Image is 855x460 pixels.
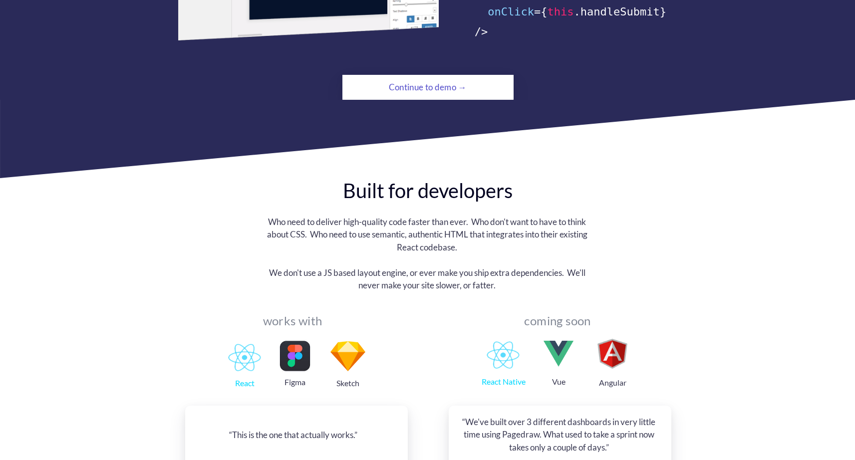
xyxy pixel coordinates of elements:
div: React Native [475,377,532,386]
div: /> [475,22,678,42]
img: image.png [278,339,312,374]
div: We don't use a JS based layout engine, or ever make you ship extra dependencies. We'll never make... [260,266,595,292]
div: Vue [539,377,578,386]
img: image.png [597,339,627,369]
div: Angular [592,378,632,387]
a: Continue to demo → [342,75,514,100]
img: image.png [544,339,573,369]
div: coming soon [518,318,597,324]
div: Continue to demo → [369,77,486,97]
img: 1786119702726483-1511943211646-D4982605-43E9-48EC-9604-858B5CF597D3.png [228,344,261,371]
div: ={ .handleSubmit} [475,2,678,22]
div: Who need to deliver high-quality code faster than ever. Who don't want to have to think about CSS... [260,216,595,254]
div: React [225,379,265,388]
div: Built for developers [320,178,535,203]
span: this [548,5,574,18]
div: works with [257,318,328,324]
span: onClick [488,5,534,18]
img: 1786119702726483-1511943211646-D4982605-43E9-48EC-9604-858B5CF597D3.png [487,341,520,369]
div: Figma [276,378,314,387]
div: Sketch [328,379,368,388]
div: “This is the one that actually works.” [195,429,391,442]
div: “We've built over 3 different dashboards in very little time using Pagedraw. What used to take a ... [459,416,659,454]
img: image.png [330,341,365,371]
